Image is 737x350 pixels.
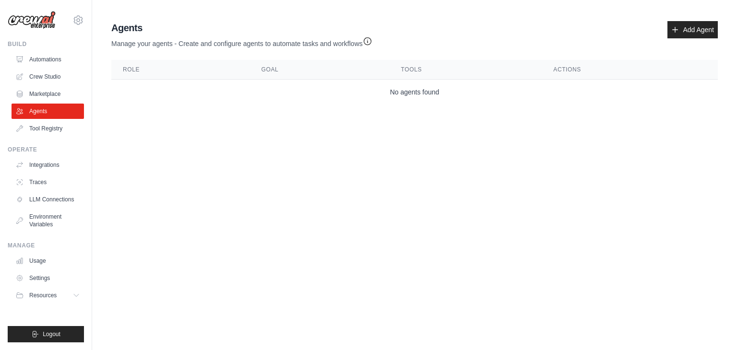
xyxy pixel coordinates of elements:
[8,242,84,249] div: Manage
[12,253,84,268] a: Usage
[12,69,84,84] a: Crew Studio
[8,40,84,48] div: Build
[390,60,542,80] th: Tools
[542,60,718,80] th: Actions
[29,292,57,299] span: Resources
[667,21,718,38] a: Add Agent
[12,192,84,207] a: LLM Connections
[12,157,84,173] a: Integrations
[12,270,84,286] a: Settings
[111,60,250,80] th: Role
[12,121,84,136] a: Tool Registry
[12,52,84,67] a: Automations
[12,209,84,232] a: Environment Variables
[111,35,372,48] p: Manage your agents - Create and configure agents to automate tasks and workflows
[8,11,56,29] img: Logo
[250,60,390,80] th: Goal
[12,104,84,119] a: Agents
[8,326,84,342] button: Logout
[12,288,84,303] button: Resources
[111,80,718,105] td: No agents found
[12,175,84,190] a: Traces
[111,21,372,35] h2: Agents
[8,146,84,153] div: Operate
[43,330,60,338] span: Logout
[12,86,84,102] a: Marketplace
